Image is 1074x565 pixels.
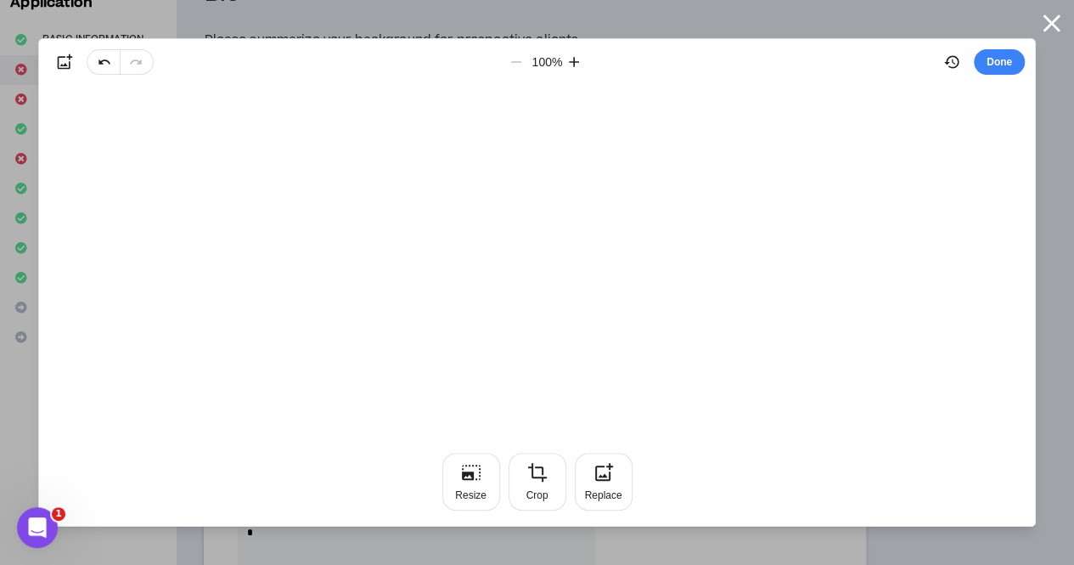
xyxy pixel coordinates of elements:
button: Replace [575,453,633,511]
iframe: Intercom live chat [17,507,58,548]
span: 1 [52,507,65,521]
div: Crop [526,489,548,502]
button: Crop [509,453,566,511]
button: Done [974,49,1025,75]
div: Resize [455,489,486,502]
div: Replace [584,489,621,502]
div: 100 % [531,54,558,71]
button: Resize [442,453,500,511]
